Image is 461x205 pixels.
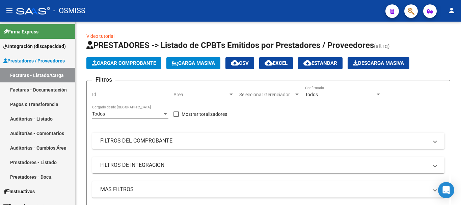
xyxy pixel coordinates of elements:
span: PRESTADORES -> Listado de CPBTs Emitidos por Prestadores / Proveedores [86,41,374,50]
mat-panel-title: FILTROS DE INTEGRACION [100,161,428,169]
span: EXCEL [265,60,288,66]
span: - OSMISS [53,3,85,18]
span: Estandar [303,60,337,66]
button: EXCEL [259,57,293,69]
button: Carga Masiva [166,57,220,69]
mat-icon: person [448,6,456,15]
mat-icon: cloud_download [265,59,273,67]
button: Cargar Comprobante [86,57,161,69]
span: Carga Masiva [172,60,215,66]
span: Prestadores / Proveedores [3,57,65,65]
mat-expansion-panel-header: FILTROS DEL COMPROBANTE [92,133,444,149]
mat-panel-title: FILTROS DEL COMPROBANTE [100,137,428,145]
span: Cargar Comprobante [92,60,156,66]
span: Todos [92,111,105,117]
span: (alt+q) [374,43,390,49]
div: Open Intercom Messenger [438,182,454,198]
mat-icon: cloud_download [303,59,311,67]
a: Video tutorial [86,33,114,39]
button: CSV [225,57,254,69]
span: Firma Express [3,28,38,35]
mat-expansion-panel-header: FILTROS DE INTEGRACION [92,157,444,173]
mat-icon: cloud_download [231,59,239,67]
span: Instructivos [3,188,35,195]
mat-icon: menu [5,6,13,15]
mat-panel-title: MAS FILTROS [100,186,428,193]
span: Integración (discapacidad) [3,43,66,50]
span: Mostrar totalizadores [182,110,227,118]
span: Descarga Masiva [353,60,404,66]
app-download-masive: Descarga masiva de comprobantes (adjuntos) [348,57,409,69]
span: Area [173,92,228,98]
span: Todos [305,92,318,97]
mat-expansion-panel-header: MAS FILTROS [92,181,444,198]
span: Seleccionar Gerenciador [239,92,294,98]
h3: Filtros [92,75,115,84]
span: CSV [231,60,249,66]
button: Estandar [298,57,343,69]
button: Descarga Masiva [348,57,409,69]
